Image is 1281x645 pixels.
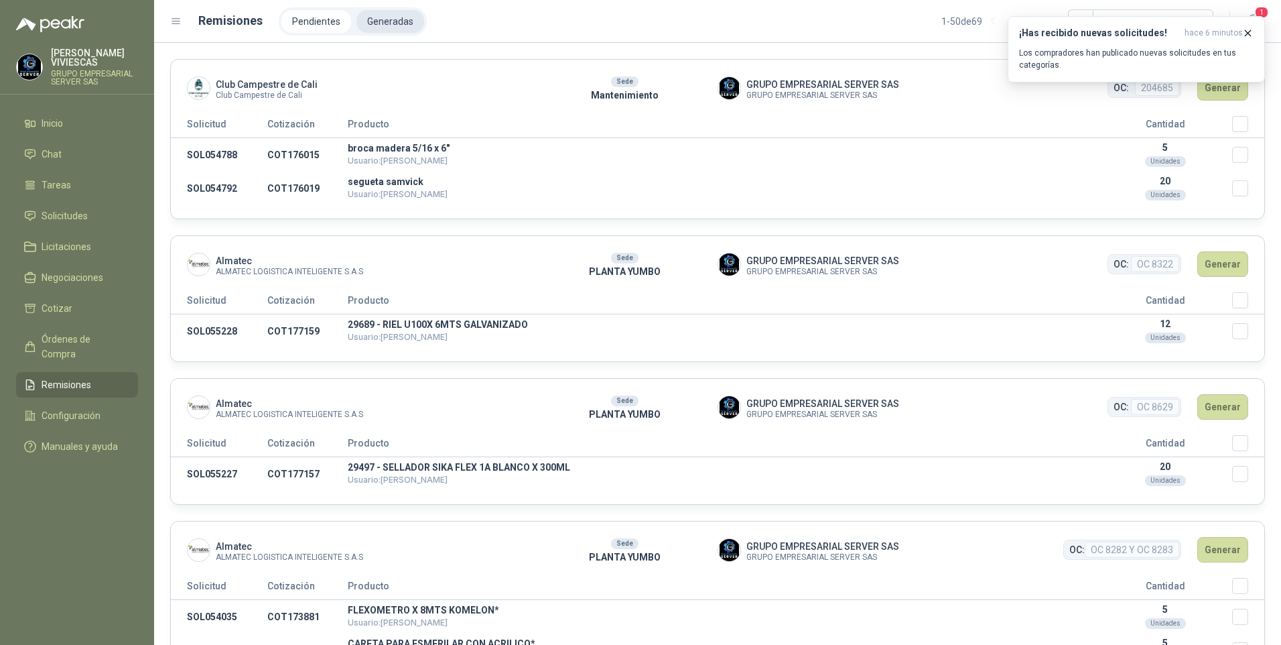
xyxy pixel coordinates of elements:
div: Unidades [1145,475,1186,486]
img: Company Logo [188,539,210,561]
div: Unidades [1145,156,1186,167]
th: Cantidad [1098,116,1232,138]
li: Generadas [356,10,424,33]
span: hace 6 minutos [1185,27,1243,39]
th: Producto [348,116,1098,138]
th: Solicitud [171,292,267,314]
th: Producto [348,578,1098,600]
img: Logo peakr [16,16,84,32]
td: COT177159 [267,314,348,349]
span: Cotizar [42,301,72,316]
img: Company Logo [188,77,210,99]
span: Usuario: [PERSON_NAME] [348,156,448,166]
a: Inicio [16,111,138,136]
img: Company Logo [718,253,740,276]
span: Almatec [216,539,363,554]
p: Mantenimiento [532,88,718,103]
td: SOL054792 [171,172,267,205]
td: Seleccionar/deseleccionar [1232,457,1264,491]
span: GRUPO EMPRESARIAL SERVER SAS [746,77,899,92]
span: OC: [1114,257,1129,272]
span: Negociaciones [42,270,103,285]
th: Cantidad [1098,435,1232,457]
span: GRUPO EMPRESARIAL SERVER SAS [746,253,899,268]
a: Remisiones [16,372,138,398]
span: Almatec [216,253,363,268]
span: Usuario: [PERSON_NAME] [348,618,448,628]
th: Cotización [267,435,348,457]
img: Company Logo [17,54,42,80]
td: SOL054035 [171,600,267,634]
td: COT173881 [267,600,348,634]
a: Solicitudes [16,203,138,229]
img: Company Logo [718,539,740,561]
span: GRUPO EMPRESARIAL SERVER SAS [746,268,899,276]
th: Cotización [267,292,348,314]
span: OC 8322 [1131,256,1179,272]
p: PLANTA YUMBO [532,407,718,422]
span: OC: [1114,400,1129,414]
p: PLANTA YUMBO [532,264,718,279]
p: FLEXOMETRO X 8MTS KOMELON* [348,605,1098,615]
span: Solicitudes [42,209,88,223]
th: Seleccionar/deseleccionar [1232,435,1264,457]
a: Manuales y ayuda [16,434,138,459]
td: Seleccionar/deseleccionar [1232,314,1264,349]
p: broca madera 5/16 x 6" [348,143,1098,153]
span: ALMATEC LOGISTICA INTELIGENTE S.A.S [216,268,363,276]
td: COT177157 [267,457,348,491]
th: Cantidad [1098,292,1232,314]
p: 12 [1098,318,1232,329]
span: Licitaciones [42,239,91,254]
h3: ¡Has recibido nuevas solicitudes! [1019,27,1179,39]
div: Sede [611,76,638,87]
p: 29497 - SELLADOR SIKA FLEX 1A BLANCO X 300ML [348,463,1098,472]
span: OC 8629 [1131,399,1179,415]
th: Producto [348,435,1098,457]
a: Órdenes de Compra [16,327,138,367]
a: Cotizar [16,296,138,321]
span: GRUPO EMPRESARIAL SERVER SAS [746,539,899,554]
span: GRUPO EMPRESARIAL SERVER SAS [746,396,899,411]
p: 29689 - RIEL U100X 6MTS GALVANIZADO [348,320,1098,329]
td: COT176019 [267,172,348,205]
th: Cotización [267,116,348,138]
span: Usuario: [PERSON_NAME] [348,475,448,485]
td: Seleccionar/deseleccionar [1232,172,1264,205]
div: Unidades [1145,333,1186,343]
div: Sede [611,396,638,406]
a: Licitaciones [16,234,138,259]
th: Seleccionar/deseleccionar [1232,292,1264,314]
button: Generar [1197,394,1248,420]
th: Seleccionar/deseleccionar [1232,116,1264,138]
a: Chat [16,141,138,167]
button: ¡Has recibido nuevas solicitudes!hace 6 minutos Los compradores han publicado nuevas solicitudes ... [1008,16,1265,82]
th: Solicitud [171,578,267,600]
img: Company Logo [188,253,210,276]
p: 20 [1098,176,1232,186]
div: 1 - 50 de 69 [941,11,1025,32]
span: OC: [1069,542,1085,557]
span: GRUPO EMPRESARIAL SERVER SAS [746,554,899,561]
img: Company Logo [718,77,740,99]
p: PLANTA YUMBO [532,550,718,565]
p: 20 [1098,461,1232,472]
td: Seleccionar/deseleccionar [1232,138,1264,172]
p: [PERSON_NAME] VIVIESCAS [51,48,138,67]
a: Pendientes [281,10,351,33]
button: Generar [1197,251,1248,277]
th: Cotización [267,578,348,600]
button: Generar [1197,537,1248,563]
p: 5 [1098,604,1232,615]
a: Tareas [16,172,138,198]
span: 1 [1254,6,1269,19]
span: Club Campestre de Cali [216,77,318,92]
td: COT176015 [267,138,348,172]
p: Los compradores han publicado nuevas solicitudes en tus categorías. [1019,47,1254,71]
span: Manuales y ayuda [42,439,118,454]
td: SOL055228 [171,314,267,349]
span: Almatec [216,396,363,411]
span: Remisiones [42,377,91,392]
img: Company Logo [718,396,740,418]
span: Usuario: [PERSON_NAME] [348,189,448,199]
